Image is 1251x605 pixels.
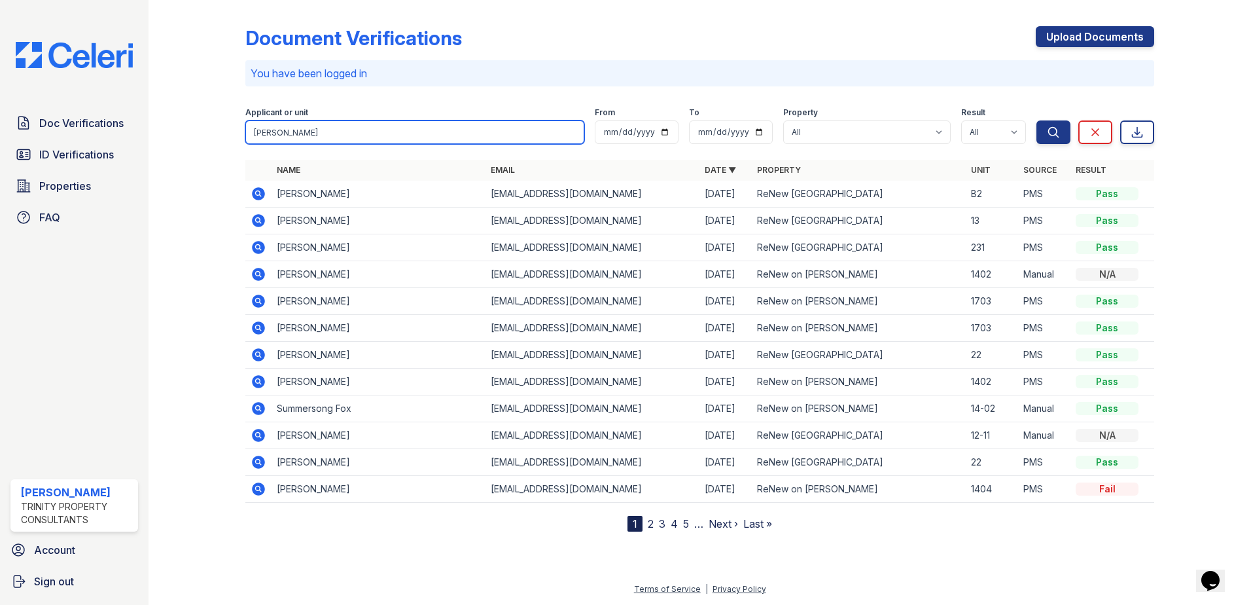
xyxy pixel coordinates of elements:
td: [PERSON_NAME] [272,342,485,369]
td: [DATE] [699,449,752,476]
a: 2 [648,517,654,530]
span: FAQ [39,210,60,225]
td: [DATE] [699,315,752,342]
td: ReNew [GEOGRAPHIC_DATA] [752,181,966,208]
td: [DATE] [699,395,752,422]
span: … [694,516,703,532]
a: Name [277,165,300,175]
div: N/A [1076,429,1138,442]
div: Pass [1076,214,1138,227]
td: [DATE] [699,369,752,395]
span: Properties [39,178,91,194]
td: 22 [966,342,1018,369]
td: [EMAIL_ADDRESS][DOMAIN_NAME] [485,288,699,315]
td: 13 [966,208,1018,234]
td: [PERSON_NAME] [272,208,485,234]
span: ID Verifications [39,147,114,162]
div: Pass [1076,321,1138,335]
input: Search by name, email, or unit number [245,120,584,144]
a: Next › [709,517,738,530]
td: Manual [1018,422,1070,449]
td: [DATE] [699,476,752,503]
td: [DATE] [699,181,752,208]
div: [PERSON_NAME] [21,485,133,500]
a: Sign out [5,568,143,595]
td: [EMAIL_ADDRESS][DOMAIN_NAME] [485,369,699,395]
div: | [705,584,708,594]
td: 14-02 [966,395,1018,422]
td: 231 [966,234,1018,261]
td: B2 [966,181,1018,208]
a: Terms of Service [634,584,701,594]
td: [EMAIL_ADDRESS][DOMAIN_NAME] [485,476,699,503]
div: Document Verifications [245,26,462,50]
td: PMS [1018,342,1070,369]
div: 1 [627,516,643,532]
td: Manual [1018,395,1070,422]
td: [EMAIL_ADDRESS][DOMAIN_NAME] [485,208,699,234]
td: [EMAIL_ADDRESS][DOMAIN_NAME] [485,181,699,208]
td: 1402 [966,369,1018,395]
td: ReNew on [PERSON_NAME] [752,261,966,288]
td: PMS [1018,369,1070,395]
td: [PERSON_NAME] [272,288,485,315]
td: 1404 [966,476,1018,503]
label: From [595,107,615,118]
label: Property [783,107,818,118]
td: 22 [966,449,1018,476]
a: FAQ [10,204,138,230]
a: Unit [971,165,991,175]
a: 3 [659,517,665,530]
td: PMS [1018,181,1070,208]
p: You have been logged in [251,65,1149,81]
td: ReNew on [PERSON_NAME] [752,369,966,395]
td: [PERSON_NAME] [272,369,485,395]
td: ReNew on [PERSON_NAME] [752,288,966,315]
td: PMS [1018,234,1070,261]
td: [DATE] [699,342,752,369]
td: Manual [1018,261,1070,288]
td: ReNew [GEOGRAPHIC_DATA] [752,449,966,476]
div: Pass [1076,456,1138,469]
div: Pass [1076,402,1138,415]
td: [DATE] [699,208,752,234]
td: [EMAIL_ADDRESS][DOMAIN_NAME] [485,315,699,342]
td: [EMAIL_ADDRESS][DOMAIN_NAME] [485,422,699,449]
td: [DATE] [699,422,752,449]
label: To [689,107,699,118]
td: [EMAIL_ADDRESS][DOMAIN_NAME] [485,342,699,369]
a: ID Verifications [10,141,138,168]
a: Properties [10,173,138,199]
td: [PERSON_NAME] [272,181,485,208]
a: Last » [743,517,772,530]
td: 1703 [966,315,1018,342]
td: PMS [1018,315,1070,342]
a: Account [5,537,143,563]
a: Privacy Policy [713,584,766,594]
div: Fail [1076,483,1138,496]
a: Email [491,165,515,175]
td: ReNew [GEOGRAPHIC_DATA] [752,342,966,369]
td: Summersong Fox [272,395,485,422]
td: PMS [1018,208,1070,234]
a: Source [1023,165,1057,175]
td: [EMAIL_ADDRESS][DOMAIN_NAME] [485,395,699,422]
td: ReNew [GEOGRAPHIC_DATA] [752,208,966,234]
td: [DATE] [699,261,752,288]
span: Sign out [34,574,74,589]
a: 5 [683,517,689,530]
td: ReNew on [PERSON_NAME] [752,395,966,422]
td: [PERSON_NAME] [272,261,485,288]
img: CE_Logo_Blue-a8612792a0a2168367f1c8372b55b34899dd931a85d93a1a3d3e32e68fde9ad4.png [5,42,143,68]
td: [PERSON_NAME] [272,234,485,261]
td: [DATE] [699,288,752,315]
a: Upload Documents [1036,26,1154,47]
td: [PERSON_NAME] [272,476,485,503]
div: N/A [1076,268,1138,281]
div: Pass [1076,241,1138,254]
label: Result [961,107,985,118]
iframe: chat widget [1196,553,1238,592]
label: Applicant or unit [245,107,308,118]
td: [EMAIL_ADDRESS][DOMAIN_NAME] [485,234,699,261]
